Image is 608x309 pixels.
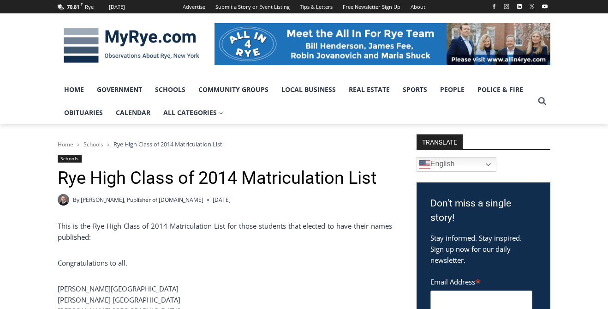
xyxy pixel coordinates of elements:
img: en [419,159,430,170]
p: This is the Rye High Class of 2014 Matriculation List for those students that elected to have the... [58,220,392,242]
span: All Categories [163,108,223,118]
a: Schools [83,140,103,148]
span: > [107,141,110,148]
a: Community Groups [192,78,275,101]
p: Congratulations to all. [58,257,392,268]
a: Real Estate [342,78,396,101]
label: Email Address [430,273,532,289]
img: All in for Rye [215,23,550,65]
a: Linkedin [514,1,525,12]
a: Schools [149,78,192,101]
span: By [73,195,79,204]
a: Sports [396,78,434,101]
a: All Categories [157,101,230,124]
a: Local Business [275,78,342,101]
div: [DATE] [109,3,125,11]
a: X [526,1,537,12]
span: > [77,141,80,148]
a: Police & Fire [471,78,530,101]
a: YouTube [539,1,550,12]
a: Calendar [109,101,157,124]
a: Obituaries [58,101,109,124]
time: [DATE] [213,195,231,204]
p: Stay informed. Stay inspired. Sign up now for our daily newsletter. [430,232,536,266]
nav: Breadcrumbs [58,139,392,149]
button: View Search Form [534,93,550,109]
h3: Don't miss a single story! [430,196,536,225]
span: F [81,2,83,7]
a: Schools [58,155,82,163]
div: Rye [85,3,94,11]
a: Facebook [489,1,500,12]
img: MyRye.com [58,22,205,70]
strong: TRANSLATE [417,134,463,149]
a: English [417,157,496,172]
a: Home [58,140,73,148]
span: 70.81 [67,3,79,10]
span: Rye High Class of 2014 Matriculation List [113,140,222,148]
nav: Primary Navigation [58,78,534,125]
a: Author image [58,194,69,206]
a: People [434,78,471,101]
h1: Rye High Class of 2014 Matriculation List [58,168,392,189]
a: Instagram [501,1,512,12]
a: Government [90,78,149,101]
a: Home [58,78,90,101]
a: [PERSON_NAME], Publisher of [DOMAIN_NAME] [81,196,203,204]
